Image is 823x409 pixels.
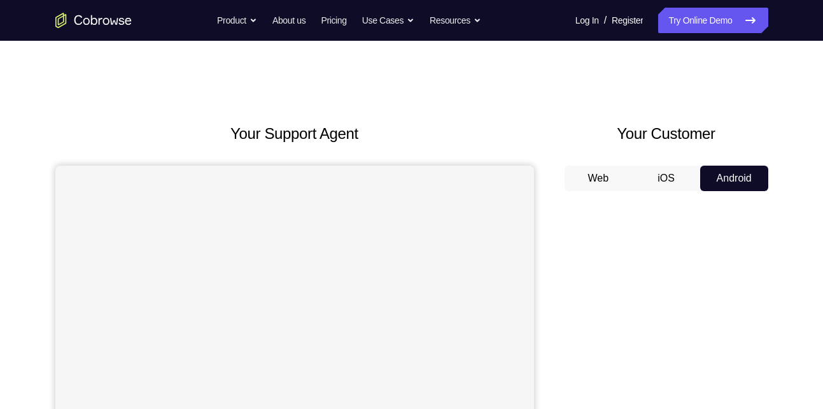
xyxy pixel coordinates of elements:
[362,8,414,33] button: Use Cases
[612,8,643,33] a: Register
[604,13,607,28] span: /
[55,122,534,145] h2: Your Support Agent
[575,8,599,33] a: Log In
[632,166,700,191] button: iOS
[272,8,306,33] a: About us
[658,8,768,33] a: Try Online Demo
[565,122,768,145] h2: Your Customer
[217,8,257,33] button: Product
[565,166,633,191] button: Web
[430,8,481,33] button: Resources
[321,8,346,33] a: Pricing
[700,166,768,191] button: Android
[55,13,132,28] a: Go to the home page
